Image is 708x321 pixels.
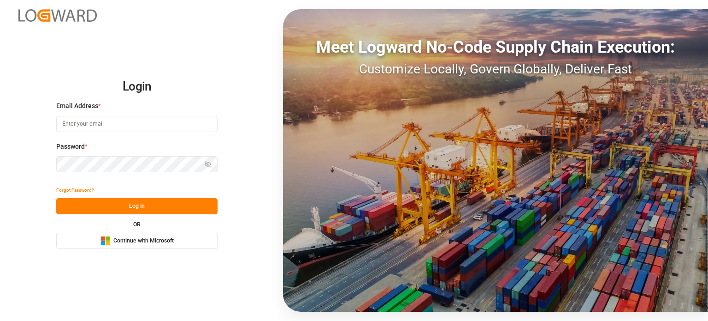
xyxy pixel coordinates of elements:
[133,222,141,227] small: OR
[283,60,708,79] div: Customize Locally, Govern Globally, Deliver Fast
[56,142,85,151] span: Password
[56,101,98,111] span: Email Address
[56,116,218,132] input: Enter your email
[113,237,174,245] span: Continue with Microsoft
[56,182,94,198] button: Forgot Password?
[283,35,708,60] div: Meet Logward No-Code Supply Chain Execution:
[18,9,97,22] img: Logward_new_orange.png
[56,198,218,214] button: Log In
[56,233,218,249] button: Continue with Microsoft
[56,72,218,102] h2: Login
